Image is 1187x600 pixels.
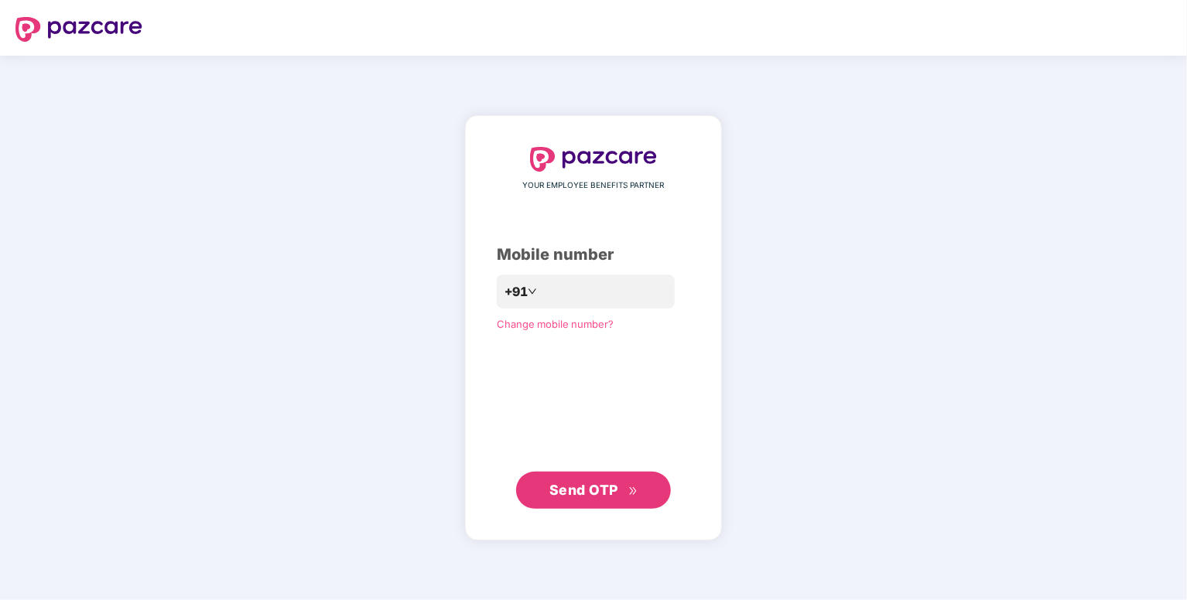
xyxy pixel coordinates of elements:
[15,17,142,42] img: logo
[530,147,657,172] img: logo
[549,482,618,498] span: Send OTP
[505,282,528,302] span: +91
[516,472,671,509] button: Send OTPdouble-right
[528,287,537,296] span: down
[628,486,638,496] span: double-right
[523,179,665,192] span: YOUR EMPLOYEE BENEFITS PARTNER
[497,318,614,330] a: Change mobile number?
[497,243,690,267] div: Mobile number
